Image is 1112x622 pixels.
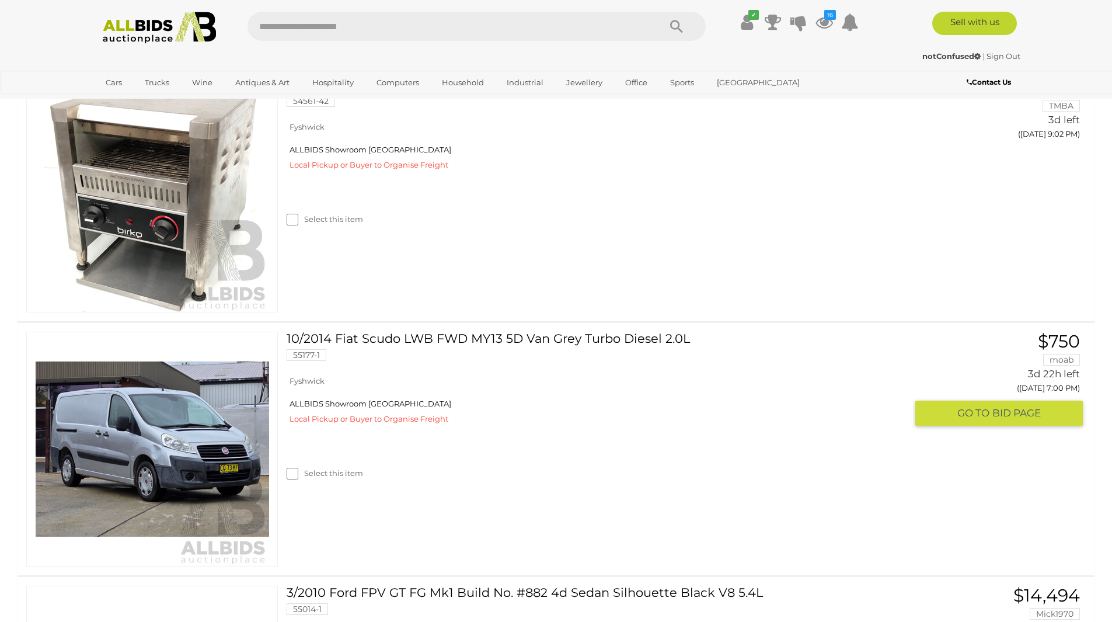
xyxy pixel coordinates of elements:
img: 55177-1a_ex.jpg [36,332,269,566]
i: ✔ [748,10,759,20]
button: Search [647,12,706,41]
span: | [982,51,985,61]
a: Jewellery [559,73,610,92]
a: Sell with us [932,12,1017,35]
a: Hospitality [305,73,361,92]
img: Allbids.com.au [96,12,223,44]
a: ✔ [738,12,756,33]
a: Wine [184,73,220,92]
a: Household [434,73,491,92]
a: 16 [815,12,833,33]
a: Birko 600 Slice Electric Conveyor Toaster 54561-42 [295,78,906,116]
b: Contact Us [967,78,1011,86]
a: 10/2014 Fiat Scudo LWB FWD MY13 5D Van Grey Turbo Diesel 2.0L 55177-1 [295,332,906,370]
a: Sports [663,73,702,92]
a: Cars [98,73,130,92]
a: $57 TMBA 3d left ([DATE] 9:02 PM) [924,78,1083,145]
span: $14,494 [1013,585,1080,606]
button: GO TOBID PAGE [915,401,1083,426]
a: Antiques & Art [228,73,297,92]
span: BID PAGE [992,406,1041,420]
a: Trucks [137,73,177,92]
label: Select this item [287,214,363,225]
a: notConfused [922,51,982,61]
strong: notConfused [922,51,981,61]
span: $750 [1038,331,1080,352]
a: Contact Us [967,76,1014,89]
a: Computers [369,73,427,92]
a: [GEOGRAPHIC_DATA] [709,73,807,92]
label: Select this item [287,468,363,479]
i: 16 [824,10,836,20]
a: Industrial [499,73,551,92]
a: Sign Out [986,51,1020,61]
a: $750 moab 3d 22h left ([DATE] 7:00 PM) GO TOBID PAGE [924,332,1083,427]
img: 54561-42a.jpg [36,78,269,312]
span: GO TO [957,406,992,420]
a: Office [618,73,655,92]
